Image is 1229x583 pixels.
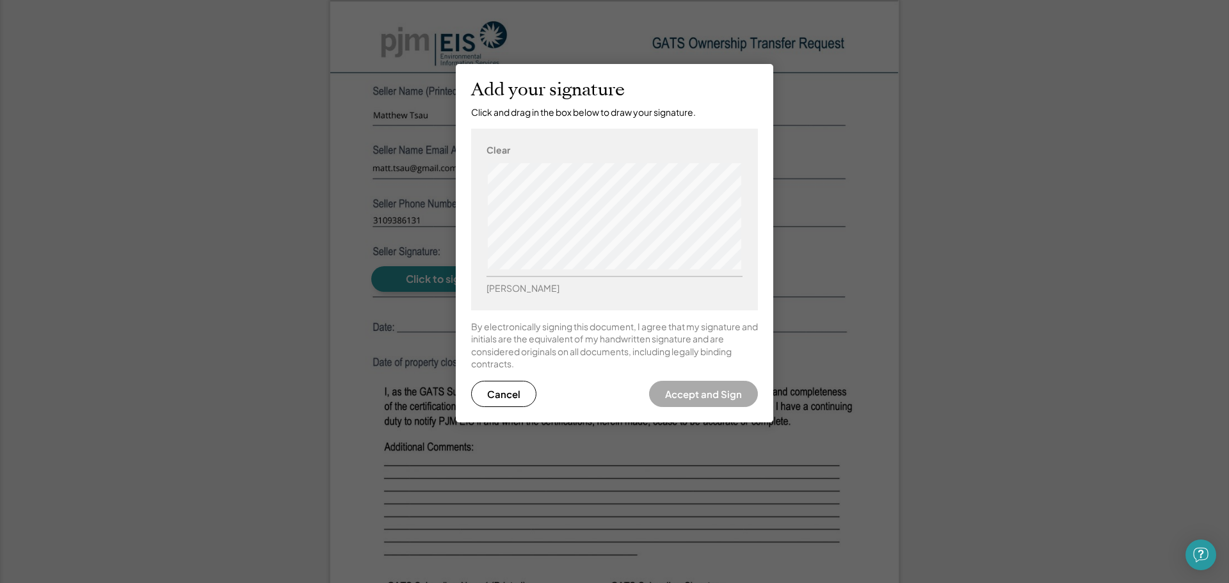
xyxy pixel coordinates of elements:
[471,321,758,371] div: By electronically signing this document, I agree that my signature and initials are the equivalen...
[649,381,758,407] button: Accept and Sign
[1185,539,1216,570] div: Open Intercom Messenger
[471,106,696,119] div: Click and drag in the box below to draw your signature.
[486,144,510,157] div: Clear
[471,79,625,101] h2: Add your signature
[471,381,536,407] button: Cancel
[486,282,559,295] div: [PERSON_NAME]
